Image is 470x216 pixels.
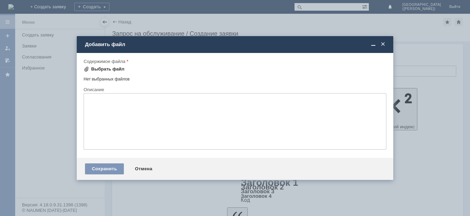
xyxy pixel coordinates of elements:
div: Добрый вечер, прошу удалить отложенные чеки во вложении. [GEOGRAPHIC_DATA] [3,3,100,14]
span: Свернуть (Ctrl + M) [370,41,377,47]
span: Закрыть [380,41,386,47]
div: Нет выбранных файлов [84,74,386,82]
div: Описание [84,87,385,92]
div: Содержимое файла [84,59,385,64]
div: Выбрать файл [91,66,125,72]
div: Добавить файл [85,41,386,47]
